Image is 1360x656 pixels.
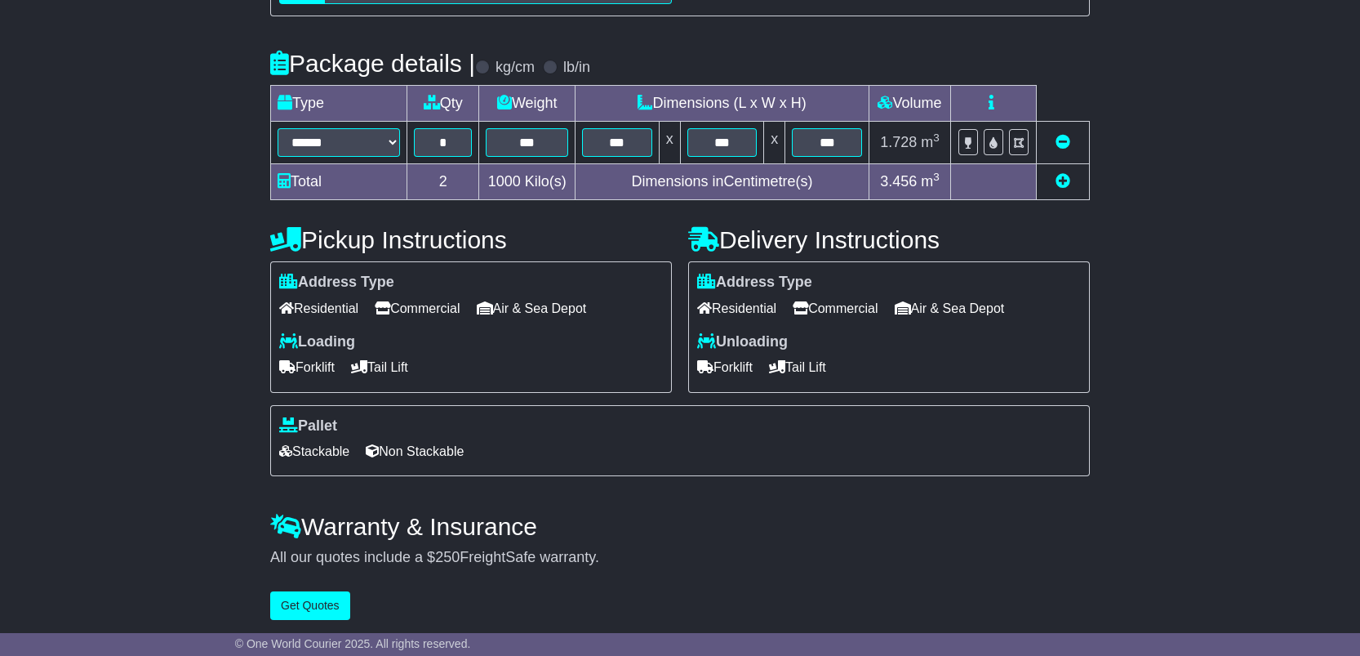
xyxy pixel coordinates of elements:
[793,296,878,321] span: Commercial
[279,439,349,464] span: Stackable
[880,173,917,190] span: 3.456
[697,296,776,321] span: Residential
[488,173,521,190] span: 1000
[921,134,940,150] span: m
[279,355,335,380] span: Forklift
[270,513,1090,540] h4: Warranty & Insurance
[351,355,408,380] span: Tail Lift
[479,86,576,122] td: Weight
[933,171,940,183] sup: 3
[880,134,917,150] span: 1.728
[563,59,590,77] label: lb/in
[688,226,1090,253] h4: Delivery Instructions
[1056,134,1070,150] a: Remove this item
[366,439,464,464] span: Non Stackable
[659,122,680,164] td: x
[279,333,355,351] label: Loading
[576,86,869,122] td: Dimensions (L x W x H)
[271,164,407,200] td: Total
[895,296,1005,321] span: Air & Sea Depot
[235,637,471,650] span: © One World Courier 2025. All rights reserved.
[270,549,1090,567] div: All our quotes include a $ FreightSafe warranty.
[921,173,940,190] span: m
[869,86,950,122] td: Volume
[697,355,753,380] span: Forklift
[769,355,826,380] span: Tail Lift
[435,549,460,565] span: 250
[407,164,479,200] td: 2
[270,50,475,77] h4: Package details |
[1056,173,1070,190] a: Add new item
[279,296,358,321] span: Residential
[270,226,672,253] h4: Pickup Instructions
[697,333,788,351] label: Unloading
[279,417,337,435] label: Pallet
[375,296,460,321] span: Commercial
[697,274,812,292] label: Address Type
[270,591,350,620] button: Get Quotes
[479,164,576,200] td: Kilo(s)
[477,296,587,321] span: Air & Sea Depot
[271,86,407,122] td: Type
[407,86,479,122] td: Qty
[496,59,535,77] label: kg/cm
[933,132,940,144] sup: 3
[576,164,869,200] td: Dimensions in Centimetre(s)
[764,122,785,164] td: x
[279,274,394,292] label: Address Type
